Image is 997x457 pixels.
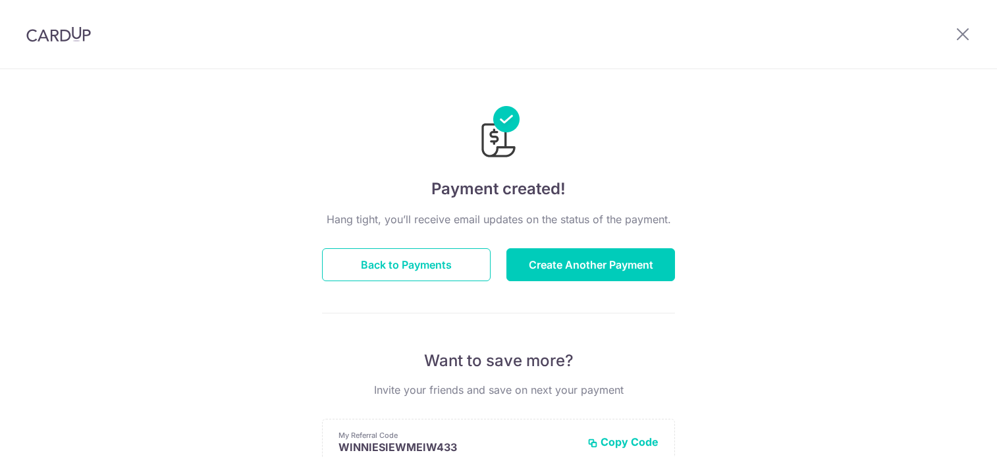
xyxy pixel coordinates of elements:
[322,177,675,201] h4: Payment created!
[322,382,675,398] p: Invite your friends and save on next your payment
[913,417,984,450] iframe: Opens a widget where you can find more information
[26,26,91,42] img: CardUp
[338,441,577,454] p: WINNIESIEWMEIW433
[322,211,675,227] p: Hang tight, you’ll receive email updates on the status of the payment.
[506,248,675,281] button: Create Another Payment
[338,430,577,441] p: My Referral Code
[587,435,659,448] button: Copy Code
[322,350,675,371] p: Want to save more?
[477,106,520,161] img: Payments
[322,248,491,281] button: Back to Payments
